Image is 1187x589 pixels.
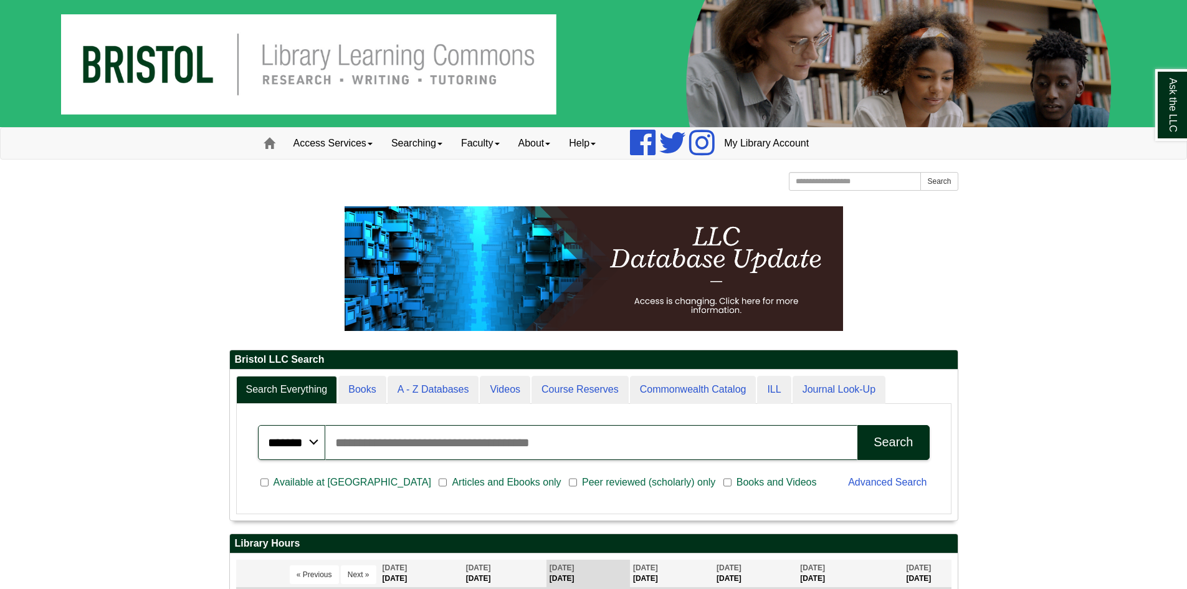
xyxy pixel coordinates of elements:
[439,477,447,488] input: Articles and Ebooks only
[463,560,546,588] th: [DATE]
[717,563,741,572] span: [DATE]
[903,560,951,588] th: [DATE]
[383,563,408,572] span: [DATE]
[382,128,452,159] a: Searching
[715,128,818,159] a: My Library Account
[630,560,713,588] th: [DATE]
[848,477,927,487] a: Advanced Search
[230,534,958,553] h2: Library Hours
[797,560,903,588] th: [DATE]
[260,477,269,488] input: Available at [GEOGRAPHIC_DATA]
[713,560,797,588] th: [DATE]
[447,475,566,490] span: Articles and Ebooks only
[630,376,756,404] a: Commonwealth Catalog
[290,565,339,584] button: « Previous
[388,376,479,404] a: A - Z Databases
[633,563,658,572] span: [DATE]
[732,475,822,490] span: Books and Videos
[569,477,577,488] input: Peer reviewed (scholarly) only
[546,560,630,588] th: [DATE]
[466,563,491,572] span: [DATE]
[345,206,843,331] img: HTML tutorial
[236,376,338,404] a: Search Everything
[793,376,885,404] a: Journal Look-Up
[509,128,560,159] a: About
[550,563,574,572] span: [DATE]
[857,425,929,460] button: Search
[480,376,530,404] a: Videos
[757,376,791,404] a: ILL
[560,128,605,159] a: Help
[379,560,463,588] th: [DATE]
[723,477,732,488] input: Books and Videos
[230,350,958,370] h2: Bristol LLC Search
[284,128,382,159] a: Access Services
[800,563,825,572] span: [DATE]
[906,563,931,572] span: [DATE]
[269,475,436,490] span: Available at [GEOGRAPHIC_DATA]
[338,376,386,404] a: Books
[874,435,913,449] div: Search
[577,475,720,490] span: Peer reviewed (scholarly) only
[341,565,376,584] button: Next »
[452,128,509,159] a: Faculty
[532,376,629,404] a: Course Reserves
[920,172,958,191] button: Search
